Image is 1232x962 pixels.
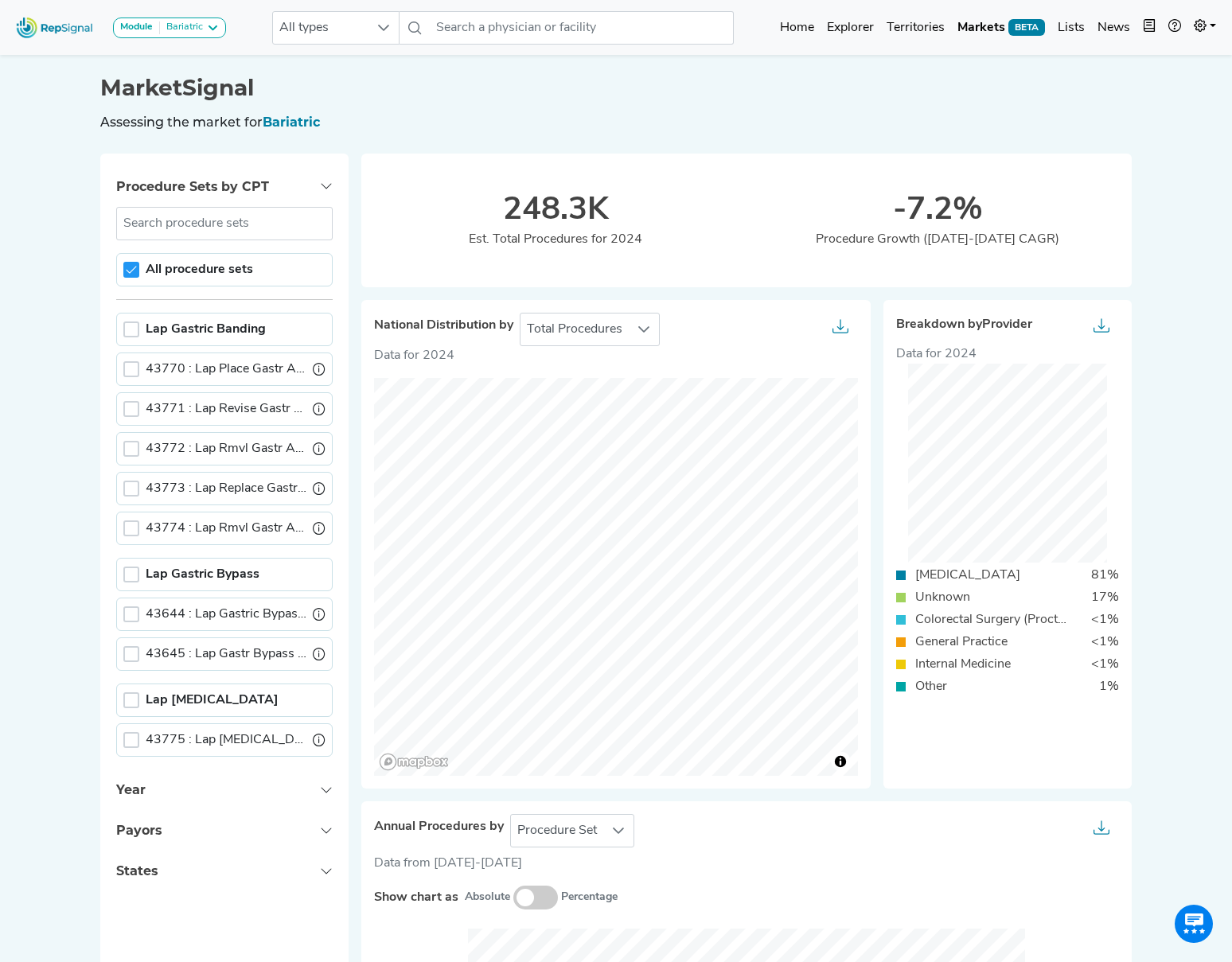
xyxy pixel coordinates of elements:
[906,566,1030,585] div: [MEDICAL_DATA]
[520,314,629,345] span: Total Procedures
[1084,313,1119,345] button: Export as...
[146,565,259,584] label: Lap Gastric Bypass
[906,655,1020,674] div: Internal Medicine
[374,854,1119,873] div: Data from [DATE]-[DATE]
[469,233,642,246] span: Est. Total Procedures for 2024
[511,815,603,847] span: Procedure Set
[906,677,957,696] div: Other
[374,318,513,333] span: National Distribution by
[1084,815,1119,847] button: Export as...
[1082,633,1129,652] div: <1%
[1082,588,1129,607] div: 17%
[821,12,880,44] a: Explorer
[982,318,1032,331] span: Provider
[100,769,349,810] button: Year
[823,314,858,345] button: Export as...
[146,605,306,624] label: Lap Gastric Bypass/Roux-En-Y
[146,439,306,458] label: Lap Rmvl Gastr Adj Device
[146,399,306,419] label: Lap Revise Gastr Adj Device
[146,730,306,750] label: Lap Sleeve Gastrectomy
[120,22,153,32] strong: Module
[1090,677,1129,696] div: 1%
[160,21,203,34] div: Bariatric
[1082,566,1129,585] div: 81%
[1136,12,1162,44] button: Intel Book
[880,12,951,44] a: Territories
[263,115,320,130] span: Bariatric
[113,18,226,38] button: ModuleBariatric
[951,12,1051,44] a: MarketsBETA
[146,479,306,498] label: Lap Replace Gastr Adj Device
[100,810,349,851] button: Payors
[100,115,1132,130] h6: Assessing the market for
[561,889,618,906] small: Percentage
[374,378,858,776] canvas: Map
[116,823,162,838] span: Payors
[146,645,306,664] label: Lap Gastr Bypass Incl Smll I
[146,320,266,339] label: Lap Gastric Banding
[465,889,510,906] small: Absolute
[365,192,747,230] div: 248.3K
[100,75,1132,102] h1: MarketSignal
[1051,12,1091,44] a: Lists
[1091,12,1136,44] a: News
[1082,610,1129,629] div: <1%
[1008,19,1045,35] span: BETA
[896,317,1032,333] span: Breakdown by
[100,166,349,207] button: Procedure Sets by CPT
[374,888,458,907] label: Show chart as
[116,782,146,797] span: Year
[100,851,349,891] button: States
[896,345,1119,364] div: Data for 2024
[146,519,306,538] label: Lap Rmvl Gastr Adj All Parts
[774,12,821,44] a: Home
[116,207,333,240] input: Search procedure sets
[836,753,845,770] span: Toggle attribution
[379,753,449,771] a: Mapbox logo
[430,11,734,45] input: Search a physician or facility
[374,346,858,365] p: Data for 2024
[816,233,1059,246] span: Procedure Growth ([DATE]-[DATE] CAGR)
[116,863,158,878] span: States
[146,360,306,379] label: Lap Place Gastr Adj Device
[146,260,253,279] label: All procedure sets
[273,12,368,44] span: All types
[146,691,279,710] label: Lap Sleeve Gastrectomy
[906,633,1017,652] div: General Practice
[374,820,504,835] span: Annual Procedures by
[747,192,1129,230] div: -7.2%
[1082,655,1129,674] div: <1%
[831,752,850,771] button: Toggle attribution
[906,610,1082,629] div: Colorectal Surgery (Proctology)
[906,588,980,607] div: Unknown
[116,179,269,194] span: Procedure Sets by CPT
